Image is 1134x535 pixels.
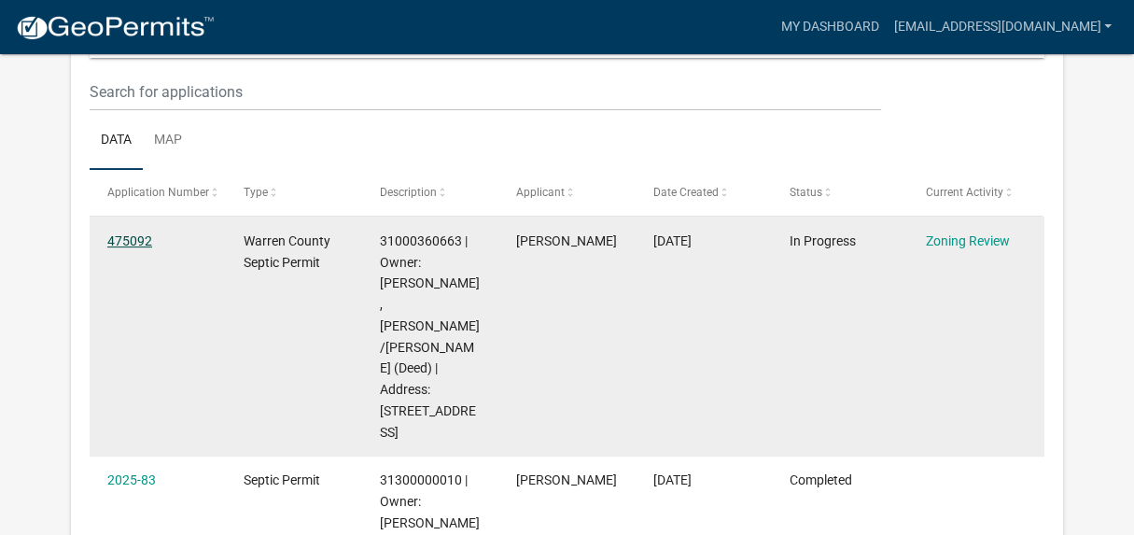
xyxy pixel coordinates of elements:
a: 475092 [107,233,152,248]
a: My Dashboard [773,9,886,45]
datatable-header-cell: Date Created [635,170,771,215]
span: Applicant [516,186,565,199]
datatable-header-cell: Applicant [498,170,635,215]
span: 31000360663 | Owner: WORTHINGTON, ANDREW REID/EMILY JOY (Deed) | Address: 18901 120TH AVE [380,233,480,440]
a: 2025-83 [107,472,156,487]
datatable-header-cell: Application Number [90,170,226,215]
span: Current Activity [926,186,1003,199]
span: Septic Permit [244,472,320,487]
input: Search for applications [90,73,881,111]
span: 06/29/2025 [653,472,692,487]
span: Status [790,186,822,199]
span: 09/08/2025 [653,233,692,248]
span: Application Number [107,186,209,199]
a: Zoning Review [926,233,1010,248]
span: Type [244,186,268,199]
datatable-header-cell: Description [362,170,498,215]
span: Completed [790,472,852,487]
datatable-header-cell: Current Activity [908,170,1044,215]
span: In Progress [790,233,856,248]
a: [EMAIL_ADDRESS][DOMAIN_NAME] [886,9,1119,45]
datatable-header-cell: Type [226,170,362,215]
a: Map [143,111,193,171]
span: Eric Haworth [516,233,616,248]
a: Data [90,111,143,171]
span: Warren County Septic Permit [244,233,330,270]
span: Date Created [653,186,719,199]
datatable-header-cell: Status [771,170,907,215]
span: Description [380,186,437,199]
span: Eric Haworth [516,472,616,487]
